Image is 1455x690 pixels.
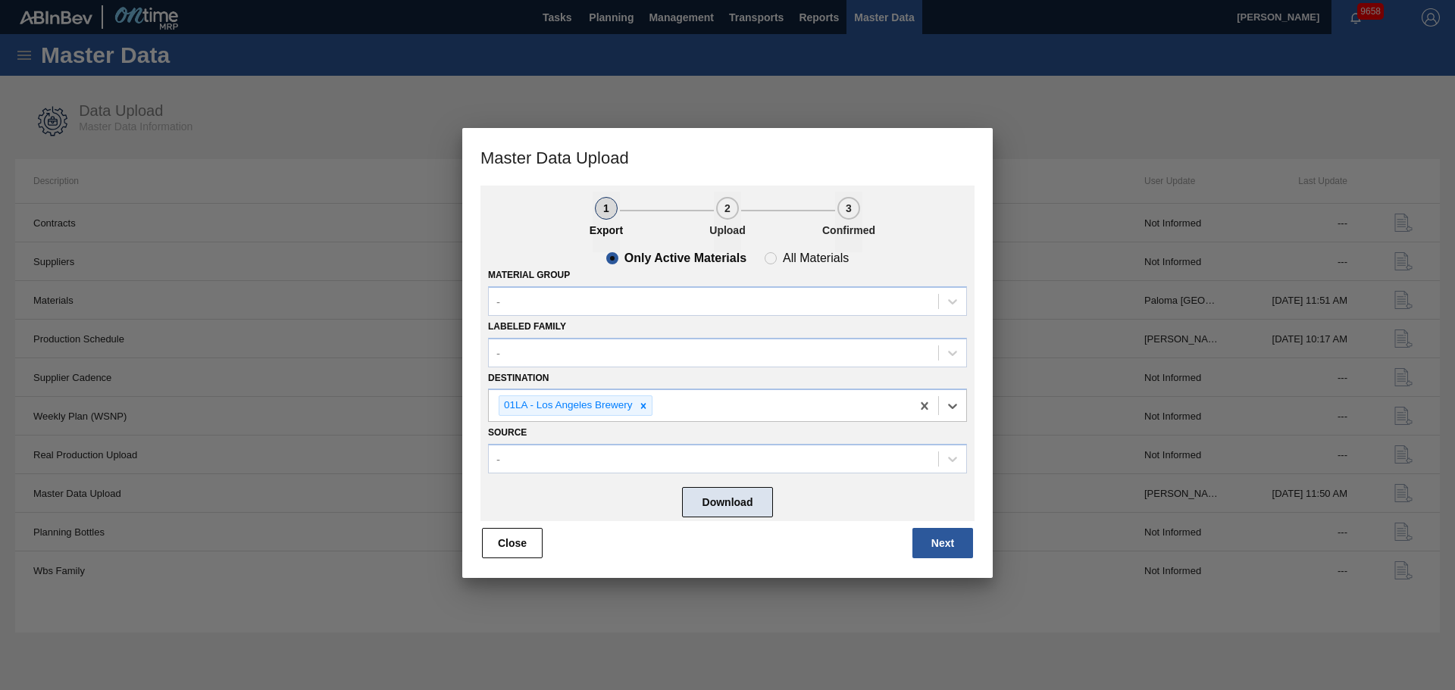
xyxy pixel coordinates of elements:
label: Labeled Family [488,321,566,332]
div: - [496,295,500,308]
p: Upload [690,224,765,236]
button: 2Upload [714,192,741,252]
p: Confirmed [811,224,887,236]
div: 01LA - Los Angeles Brewery [499,396,635,415]
button: Download [682,487,773,517]
clb-radio-button: All Materials [765,252,849,264]
button: 3Confirmed [835,192,862,252]
div: - [496,346,500,359]
label: Material Group [488,270,570,280]
div: 3 [837,197,860,220]
label: Source [488,427,527,438]
h3: Master Data Upload [462,128,993,186]
label: Destination [488,373,549,383]
button: Close [482,528,543,558]
clb-radio-button: Only Active Materials [606,252,746,264]
div: 1 [595,197,618,220]
div: 2 [716,197,739,220]
button: 1Export [593,192,620,252]
div: - [496,453,500,466]
button: Next [912,528,973,558]
p: Export [568,224,644,236]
